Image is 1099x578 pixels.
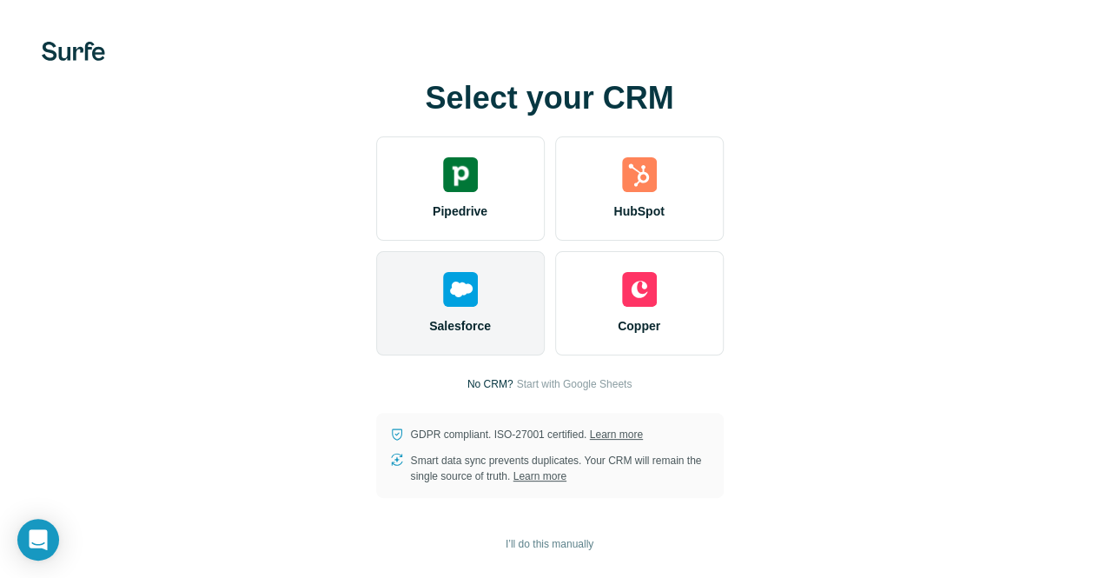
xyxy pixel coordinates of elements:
button: Start with Google Sheets [516,376,632,392]
p: Smart data sync prevents duplicates. Your CRM will remain the single source of truth. [411,453,710,484]
img: Surfe's logo [42,42,105,61]
span: I’ll do this manually [506,536,593,552]
p: No CRM? [467,376,513,392]
h1: Select your CRM [376,81,724,116]
span: HubSpot [613,203,664,220]
img: salesforce's logo [443,272,478,307]
span: Copper [618,317,660,335]
span: Salesforce [429,317,491,335]
img: copper's logo [622,272,657,307]
button: I’ll do this manually [493,531,606,557]
span: Pipedrive [433,203,487,220]
p: GDPR compliant. ISO-27001 certified. [411,427,643,442]
a: Learn more [590,429,643,441]
img: pipedrive's logo [443,157,478,192]
a: Learn more [513,470,566,482]
img: hubspot's logo [622,157,657,192]
div: Open Intercom Messenger [17,519,59,561]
